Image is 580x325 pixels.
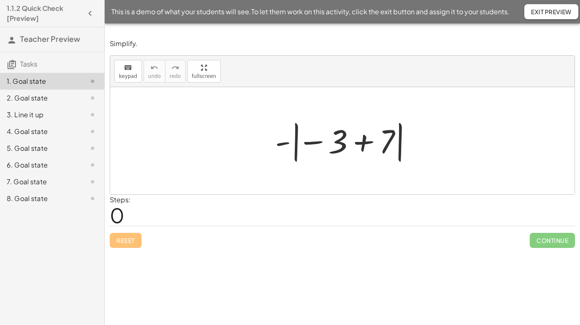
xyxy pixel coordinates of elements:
[7,3,82,23] h4: 1.1.2 Quick Check [Preview]
[110,195,131,204] label: Steps:
[20,59,37,68] span: Tasks
[171,63,179,73] i: redo
[110,39,575,49] p: Simplify.
[114,60,142,83] button: keyboardkeypad
[192,73,216,79] span: fullscreen
[88,76,98,86] i: Task not started.
[20,34,80,44] span: Teacher Preview
[150,63,158,73] i: undo
[119,73,137,79] span: keypad
[88,143,98,153] i: Task not started.
[531,8,572,15] span: Exit Preview
[88,93,98,103] i: Task not started.
[187,60,221,83] button: fullscreen
[7,110,74,120] div: 3. Line it up
[88,160,98,170] i: Task not started.
[170,73,181,79] span: redo
[148,73,161,79] span: undo
[7,143,74,153] div: 5. Goal state
[7,76,74,86] div: 1. Goal state
[88,193,98,204] i: Task not started.
[111,7,510,17] span: This is a demo of what your students will see. To let them work on this activity, click the exit ...
[7,193,74,204] div: 8. Goal state
[88,126,98,137] i: Task not started.
[144,60,165,83] button: undoundo
[7,160,74,170] div: 6. Goal state
[7,126,74,137] div: 4. Goal state
[7,93,74,103] div: 2. Goal state
[88,177,98,187] i: Task not started.
[88,110,98,120] i: Task not started.
[124,63,132,73] i: keyboard
[110,202,124,228] span: 0
[524,4,578,19] button: Exit Preview
[165,60,186,83] button: redoredo
[7,177,74,187] div: 7. Goal state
